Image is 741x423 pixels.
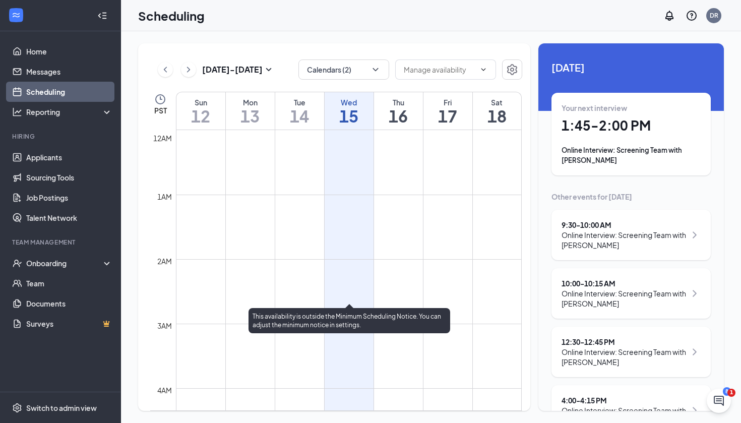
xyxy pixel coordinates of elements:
[562,230,686,250] div: Online Interview: Screening Team with [PERSON_NAME]
[12,258,22,268] svg: UserCheck
[202,64,263,75] h3: [DATE] - [DATE]
[562,117,701,134] h1: 1:45 - 2:00 PM
[374,107,423,125] h1: 16
[176,92,225,130] a: October 12, 2025
[562,395,686,405] div: 4:00 - 4:15 PM
[689,404,701,416] svg: ChevronRight
[275,92,324,130] a: October 14, 2025
[183,64,194,76] svg: ChevronRight
[155,385,174,396] div: 4am
[12,403,22,413] svg: Settings
[176,97,225,107] div: Sun
[160,64,170,76] svg: ChevronLeft
[275,107,324,125] h1: 14
[26,258,104,268] div: Onboarding
[707,389,731,413] iframe: Intercom live chat
[26,273,112,293] a: Team
[298,59,389,80] button: Calendars (2)ChevronDown
[689,229,701,241] svg: ChevronRight
[155,320,174,331] div: 3am
[151,133,174,144] div: 12am
[562,278,686,288] div: 10:00 - 10:15 AM
[562,103,701,113] div: Your next interview
[263,64,275,76] svg: SmallChevronDown
[727,389,735,397] span: 1
[473,97,522,107] div: Sat
[689,287,701,299] svg: ChevronRight
[686,10,698,22] svg: QuestionInfo
[423,97,472,107] div: Fri
[506,64,518,76] svg: Settings
[562,347,686,367] div: Online Interview: Screening Team with [PERSON_NAME]
[11,10,21,20] svg: WorkstreamLogo
[374,97,423,107] div: Thu
[97,11,107,21] svg: Collapse
[26,403,97,413] div: Switch to admin view
[26,314,112,334] a: SurveysCrown
[551,59,711,75] span: [DATE]
[226,107,275,125] h1: 13
[502,59,522,80] button: Settings
[663,10,675,22] svg: Notifications
[26,188,112,208] a: Job Postings
[551,192,711,202] div: Other events for [DATE]
[479,66,487,74] svg: ChevronDown
[138,7,205,24] h1: Scheduling
[723,387,731,396] div: 8
[26,107,113,117] div: Reporting
[325,92,374,130] a: October 15, 2025
[26,208,112,228] a: Talent Network
[226,92,275,130] a: October 13, 2025
[423,92,472,130] a: October 17, 2025
[155,191,174,202] div: 1am
[249,308,450,333] div: This availability is outside the Minimum Scheduling Notice. You can adjust the minimum notice in ...
[226,97,275,107] div: Mon
[325,97,374,107] div: Wed
[562,220,686,230] div: 9:30 - 10:00 AM
[562,288,686,309] div: Online Interview: Screening Team with [PERSON_NAME]
[371,65,381,75] svg: ChevronDown
[12,132,110,141] div: Hiring
[473,107,522,125] h1: 18
[154,93,166,105] svg: Clock
[710,11,718,20] div: DR
[325,107,374,125] h1: 15
[176,107,225,125] h1: 12
[154,105,167,115] span: PST
[404,64,475,75] input: Manage availability
[26,41,112,62] a: Home
[181,62,196,77] button: ChevronRight
[26,147,112,167] a: Applicants
[12,238,110,247] div: Team Management
[158,62,173,77] button: ChevronLeft
[26,167,112,188] a: Sourcing Tools
[562,337,686,347] div: 12:30 - 12:45 PM
[374,92,423,130] a: October 16, 2025
[26,293,112,314] a: Documents
[423,107,472,125] h1: 17
[473,92,522,130] a: October 18, 2025
[275,97,324,107] div: Tue
[562,145,701,165] div: Online Interview: Screening Team with [PERSON_NAME]
[26,62,112,82] a: Messages
[155,256,174,267] div: 2am
[12,107,22,117] svg: Analysis
[26,82,112,102] a: Scheduling
[689,346,701,358] svg: ChevronRight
